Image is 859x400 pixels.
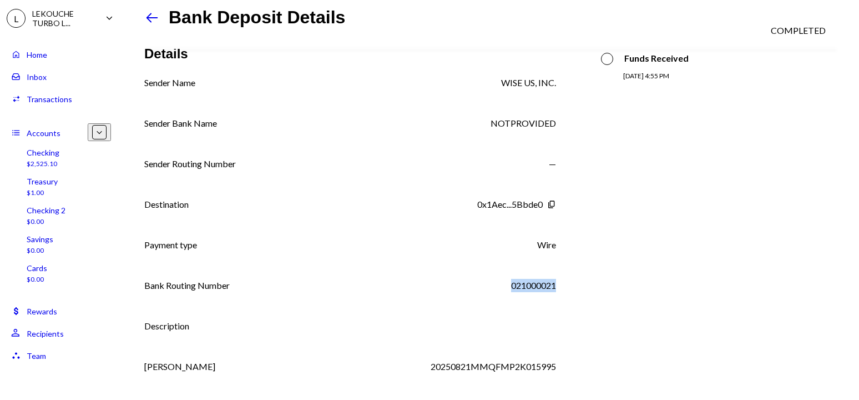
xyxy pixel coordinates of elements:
[27,148,59,157] div: Checking
[144,279,230,292] div: Bank Routing Number
[169,6,345,28] h1: Bank Deposit Details
[7,173,115,200] a: Treasury$1.00
[477,198,543,211] div: 0x1Aec...5Bbde0
[7,301,115,321] a: Rewards
[7,323,115,343] a: Recipients
[537,238,556,252] div: Wire
[7,144,115,171] a: Checking$2,525.10
[27,72,47,82] div: Inbox
[27,307,57,316] div: Rewards
[144,76,195,89] div: Sender Name
[27,275,47,284] div: $0.00
[27,159,59,169] div: $2,525.10
[144,117,217,130] div: Sender Bank Name
[27,329,64,338] div: Recipients
[7,345,115,365] a: Team
[27,246,53,256] div: $0.00
[7,44,115,64] a: Home
[27,177,58,186] div: Treasury
[27,351,46,361] div: Team
[144,157,236,171] div: Sender Routing Number
[501,76,556,89] div: WISE US, INC.
[32,9,97,28] div: LEKOUCHE TURBO L...
[144,44,188,63] h3: Details
[549,157,556,171] div: —
[27,128,60,138] div: Accounts
[27,263,47,273] div: Cards
[491,117,556,130] div: NOTPROVIDED
[7,88,115,108] a: Transactions
[7,9,26,28] div: L
[7,260,115,287] a: Cards$0.00
[27,188,58,198] div: $1.00
[144,238,197,252] div: Payment type
[144,360,215,373] div: [PERSON_NAME]
[27,234,53,244] div: Savings
[623,72,837,81] div: [DATE] 4:55 PM
[27,206,65,215] div: Checking 2
[624,53,689,63] div: Funds Received
[7,66,115,86] a: Inbox
[27,94,72,104] div: Transactions
[7,202,115,229] a: Checking 2$0.00
[7,231,115,258] a: Savings$0.00
[144,198,189,211] div: Destination
[27,217,65,227] div: $0.00
[431,360,556,373] div: 20250821MMQFMP2K015995
[7,122,115,142] a: Accounts
[27,50,47,59] div: Home
[771,25,826,36] div: COMPLETED
[144,319,189,333] div: Description
[511,279,556,292] div: 021000021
